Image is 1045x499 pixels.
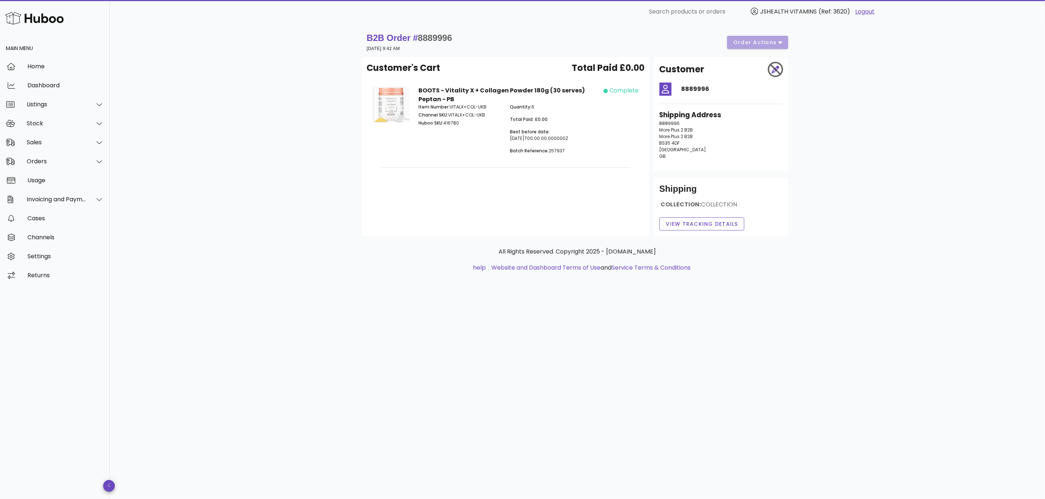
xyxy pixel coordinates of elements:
[609,86,639,95] div: complete
[659,63,704,76] h2: Customer
[27,272,104,279] div: Returns
[473,263,486,272] a: help
[367,33,452,43] strong: B2B Order #
[659,153,666,159] span: GB
[367,61,440,75] span: Customer's Cart
[659,140,680,146] span: BS35 4DF
[27,82,104,89] div: Dashboard
[418,104,501,110] p: VITALX+COL-UKB
[681,85,782,94] h4: 8889996
[819,7,850,16] span: (Ref: 3620)
[666,220,738,228] span: View Tracking details
[701,200,737,209] span: COLLECTION
[418,120,443,126] span: Huboo SKU:
[760,7,817,16] span: JSHEALTH VITAMINS
[510,104,593,110] p: 6
[418,104,450,110] span: Item Number:
[27,253,104,260] div: Settings
[510,129,550,135] span: Best before date:
[367,46,400,51] small: [DATE] 9:42 AM
[27,177,104,184] div: Usage
[418,86,585,103] strong: BOOTS - Vitality X + Collagen Powder 180g (30 serves) Peptan - PB
[418,112,448,118] span: Channel SKU:
[418,112,501,118] p: VITALX+COL-UKB
[491,263,601,272] a: Website and Dashboard Terms of Use
[510,148,549,154] span: Batch Reference:
[659,127,693,133] span: More Plus 2 B2B
[510,148,593,154] p: 257937
[659,217,745,231] button: View Tracking details
[612,263,691,272] a: Service Terms & Conditions
[659,201,782,214] div: COLLECTION:
[855,7,875,16] a: Logout
[27,139,86,146] div: Sales
[5,10,64,26] img: Huboo Logo
[368,247,787,256] p: All Rights Reserved. Copyright 2025 - [DOMAIN_NAME]
[659,146,706,153] span: [GEOGRAPHIC_DATA]
[418,120,501,126] p: 416780
[659,120,680,126] span: 8889996
[489,263,691,272] li: and
[659,183,782,201] div: Shipping
[373,86,410,122] img: Product Image
[510,116,548,122] span: Total Paid: £0.00
[27,234,104,241] div: Channels
[27,63,104,70] div: Home
[27,120,86,127] div: Stock
[659,133,693,140] span: More Plus 2 B2B
[510,129,593,142] p: [DATE]T00:00:00.000000Z
[659,110,782,120] h3: Shipping Address
[510,104,531,110] span: Quantity:
[27,101,86,108] div: Listings
[27,158,86,165] div: Orders
[27,196,86,203] div: Invoicing and Payments
[572,61,645,75] span: Total Paid £0.00
[27,215,104,222] div: Cases
[418,33,452,43] span: 8889996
